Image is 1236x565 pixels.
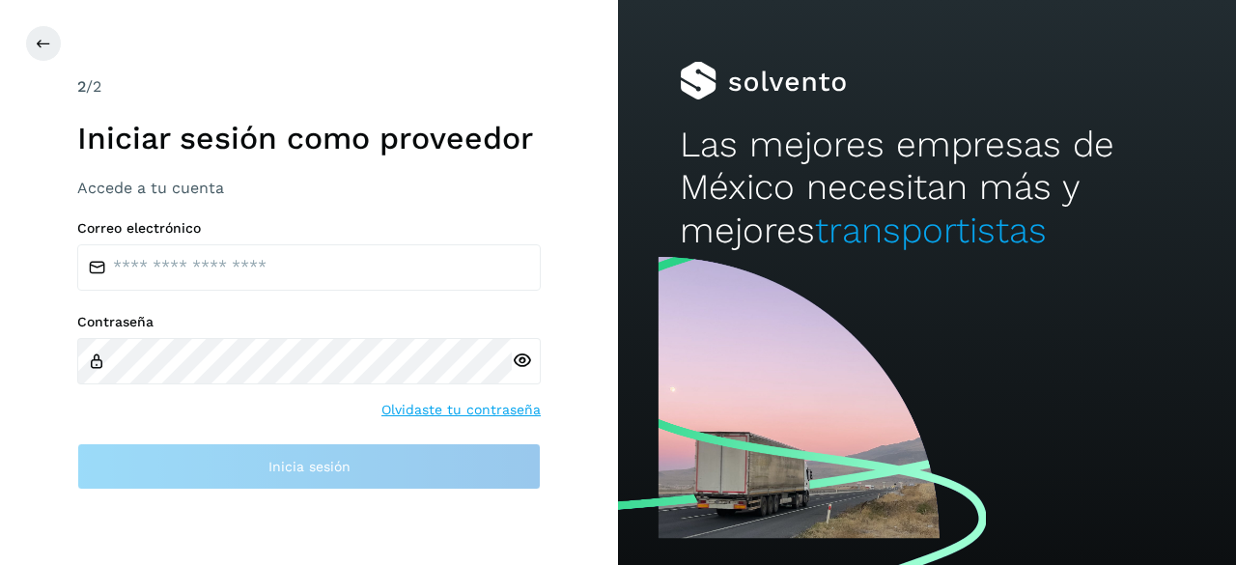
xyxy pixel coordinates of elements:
[77,179,541,197] h3: Accede a tu cuenta
[77,314,541,330] label: Contraseña
[268,460,351,473] span: Inicia sesión
[77,220,541,237] label: Correo electrónico
[77,77,86,96] span: 2
[77,120,541,156] h1: Iniciar sesión como proveedor
[77,75,541,99] div: /2
[680,124,1174,252] h2: Las mejores empresas de México necesitan más y mejores
[77,443,541,490] button: Inicia sesión
[381,400,541,420] a: Olvidaste tu contraseña
[815,210,1047,251] span: transportistas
